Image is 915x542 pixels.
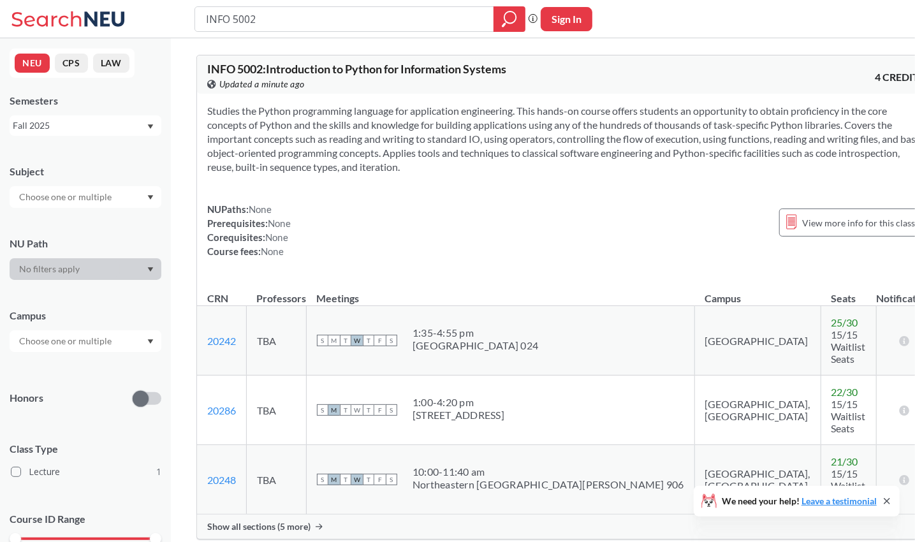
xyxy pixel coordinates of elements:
[413,478,684,491] div: Northeastern [GEOGRAPHIC_DATA][PERSON_NAME] 906
[374,404,386,416] span: F
[247,445,307,515] td: TBA
[340,474,351,485] span: T
[386,474,397,485] span: S
[340,404,351,416] span: T
[207,521,311,532] span: Show all sections (5 more)
[351,335,363,346] span: W
[10,237,161,251] div: NU Path
[307,279,695,306] th: Meetings
[413,326,538,339] div: 1:35 - 4:55 pm
[413,396,504,409] div: 1:00 - 4:20 pm
[249,203,272,215] span: None
[55,54,88,73] button: CPS
[386,404,397,416] span: S
[317,335,328,346] span: S
[207,335,236,347] a: 20242
[10,391,43,406] p: Honors
[10,258,161,280] div: Dropdown arrow
[207,291,228,305] div: CRN
[207,202,291,258] div: NUPaths: Prerequisites: Corequisites: Course fees:
[207,474,236,486] a: 20248
[328,474,340,485] span: M
[374,474,386,485] span: F
[413,339,538,352] div: [GEOGRAPHIC_DATA] 024
[205,8,485,30] input: Class, professor, course number, "phrase"
[10,512,161,527] p: Course ID Range
[374,335,386,346] span: F
[363,335,374,346] span: T
[386,335,397,346] span: S
[802,495,877,506] a: Leave a testimonial
[831,328,866,365] span: 15/15 Waitlist Seats
[247,306,307,376] td: TBA
[694,279,821,306] th: Campus
[15,54,50,73] button: NEU
[363,404,374,416] span: T
[722,497,877,506] span: We need your help!
[10,330,161,352] div: Dropdown arrow
[11,464,161,480] label: Lecture
[10,94,161,108] div: Semesters
[363,474,374,485] span: T
[10,186,161,208] div: Dropdown arrow
[247,376,307,445] td: TBA
[219,77,305,91] span: Updated a minute ago
[831,386,858,398] span: 22 / 30
[265,231,288,243] span: None
[13,119,146,133] div: Fall 2025
[207,404,236,416] a: 20286
[10,165,161,179] div: Subject
[13,333,120,349] input: Choose one or multiple
[541,7,592,31] button: Sign In
[494,6,525,32] div: magnifying glass
[328,404,340,416] span: M
[831,398,866,434] span: 15/15 Waitlist Seats
[10,309,161,323] div: Campus
[821,279,876,306] th: Seats
[317,474,328,485] span: S
[247,279,307,306] th: Professors
[831,467,866,504] span: 15/15 Waitlist Seats
[831,455,858,467] span: 21 / 30
[261,245,284,257] span: None
[207,62,506,76] span: INFO 5002 : Introduction to Python for Information Systems
[351,474,363,485] span: W
[10,115,161,136] div: Fall 2025Dropdown arrow
[413,409,504,421] div: [STREET_ADDRESS]
[502,10,517,28] svg: magnifying glass
[13,189,120,205] input: Choose one or multiple
[147,195,154,200] svg: Dropdown arrow
[268,217,291,229] span: None
[147,339,154,344] svg: Dropdown arrow
[413,465,684,478] div: 10:00 - 11:40 am
[694,376,821,445] td: [GEOGRAPHIC_DATA], [GEOGRAPHIC_DATA]
[156,465,161,479] span: 1
[694,445,821,515] td: [GEOGRAPHIC_DATA], [GEOGRAPHIC_DATA]
[147,267,154,272] svg: Dropdown arrow
[93,54,129,73] button: LAW
[328,335,340,346] span: M
[694,306,821,376] td: [GEOGRAPHIC_DATA]
[317,404,328,416] span: S
[147,124,154,129] svg: Dropdown arrow
[802,215,915,231] span: View more info for this class
[340,335,351,346] span: T
[10,442,161,456] span: Class Type
[351,404,363,416] span: W
[831,316,858,328] span: 25 / 30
